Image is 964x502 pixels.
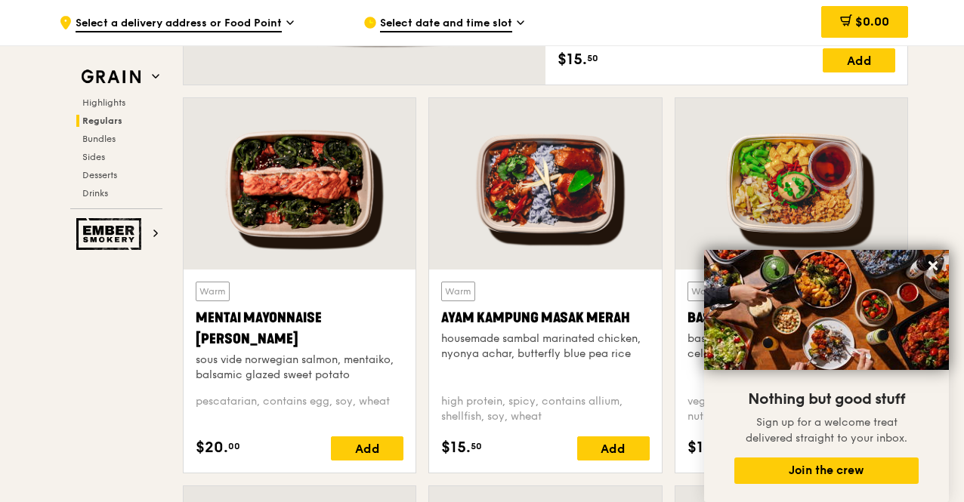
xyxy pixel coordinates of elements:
div: Add [823,48,895,72]
img: Grain web logo [76,63,146,91]
span: Sides [82,152,105,162]
button: Close [921,254,945,278]
div: Add [577,436,650,460]
span: Drinks [82,188,108,199]
div: vegetarian, contains allium, barley, egg, nuts, soy, wheat [687,394,895,424]
div: Basil Thunder Tea Rice [687,307,895,328]
img: DSC07876-Edit02-Large.jpeg [704,250,949,370]
span: 00 [228,440,240,452]
span: Select a delivery address or Food Point [76,16,282,32]
span: $20. [196,436,228,459]
span: $0.00 [855,14,889,29]
div: Warm [687,282,721,301]
span: Desserts [82,170,117,180]
div: housemade sambal marinated chicken, nyonya achar, butterfly blue pea rice [441,331,649,362]
span: Bundles [82,134,116,144]
div: Warm [196,282,230,301]
button: Join the crew [734,457,919,484]
div: Add [331,436,403,460]
span: $14. [687,436,718,459]
div: Mentai Mayonnaise [PERSON_NAME] [196,307,403,350]
span: Sign up for a welcome treat delivered straight to your inbox. [746,416,907,445]
div: Warm [441,282,475,301]
span: Highlights [82,97,125,108]
div: sous vide norwegian salmon, mentaiko, balsamic glazed sweet potato [196,353,403,383]
div: Ayam Kampung Masak Merah [441,307,649,328]
div: pescatarian, contains egg, soy, wheat [196,394,403,424]
span: 50 [471,440,482,452]
span: Nothing but good stuff [748,390,905,408]
img: Ember Smokery web logo [76,218,146,250]
span: Regulars [82,115,122,126]
span: 50 [587,52,598,64]
div: basil scented multigrain rice, braised celery mushroom cabbage, hanjuku egg [687,331,895,362]
span: $15. [558,48,587,71]
span: $15. [441,436,471,459]
span: Select date and time slot [380,16,512,32]
div: high protein, spicy, contains allium, shellfish, soy, wheat [441,394,649,424]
